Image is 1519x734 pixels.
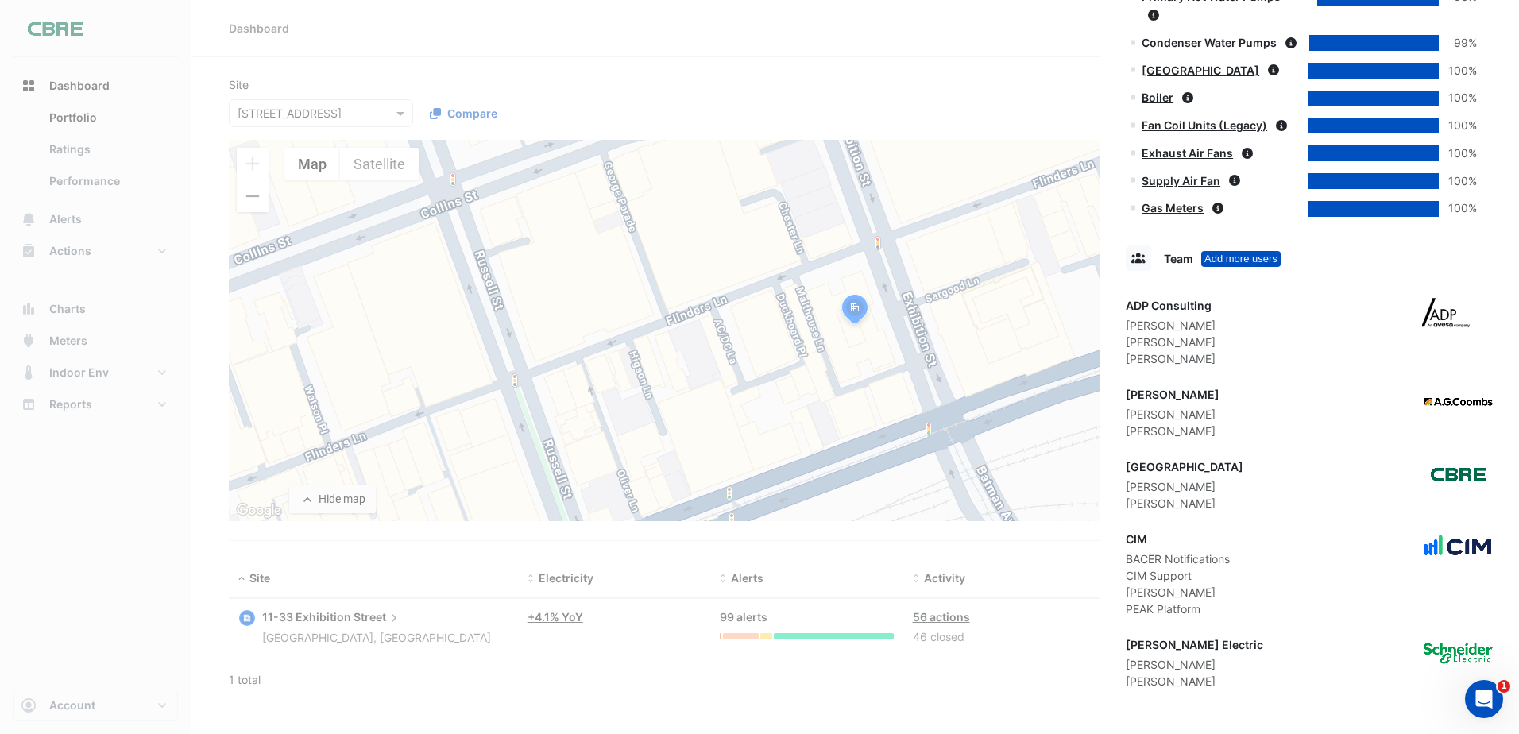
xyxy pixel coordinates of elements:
[1439,172,1477,191] div: 100%
[1126,531,1230,547] div: CIM
[1422,636,1494,668] img: Schneider Electric
[1126,406,1219,423] div: [PERSON_NAME]
[1142,118,1267,132] a: Fan Coil Units (Legacy)
[1439,145,1477,163] div: 100%
[1164,252,1193,265] span: Team
[1142,36,1277,49] a: Condenser Water Pumps
[1126,297,1216,314] div: ADP Consulting
[1439,62,1477,80] div: 100%
[1126,567,1230,584] div: CIM Support
[1126,550,1230,567] div: BACER Notifications
[1126,495,1243,512] div: [PERSON_NAME]
[1422,297,1494,329] img: ADP Consulting
[1126,317,1216,334] div: [PERSON_NAME]
[1465,680,1503,718] iframe: Intercom live chat
[1126,636,1263,653] div: [PERSON_NAME] Electric
[1126,458,1243,475] div: [GEOGRAPHIC_DATA]
[1439,117,1477,135] div: 100%
[1126,423,1219,439] div: [PERSON_NAME]
[1142,201,1204,214] a: Gas Meters
[1422,458,1494,490] img: CBRE Charter Hall
[1126,350,1216,367] div: [PERSON_NAME]
[1142,146,1233,160] a: Exhaust Air Fans
[1126,334,1216,350] div: [PERSON_NAME]
[1422,531,1494,562] img: CIM
[1498,680,1510,693] span: 1
[1126,386,1219,403] div: [PERSON_NAME]
[1439,34,1477,52] div: 99%
[1126,584,1230,601] div: [PERSON_NAME]
[1142,91,1173,104] a: Boiler
[1142,174,1220,187] a: Supply Air Fan
[1201,251,1281,267] div: Tooltip anchor
[1439,89,1477,107] div: 100%
[1142,64,1259,77] a: [GEOGRAPHIC_DATA]
[1422,386,1494,418] img: AG Coombs
[1126,656,1263,673] div: [PERSON_NAME]
[1126,478,1243,495] div: [PERSON_NAME]
[1126,673,1263,690] div: [PERSON_NAME]
[1126,601,1230,617] div: PEAK Platform
[1439,199,1477,218] div: 100%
